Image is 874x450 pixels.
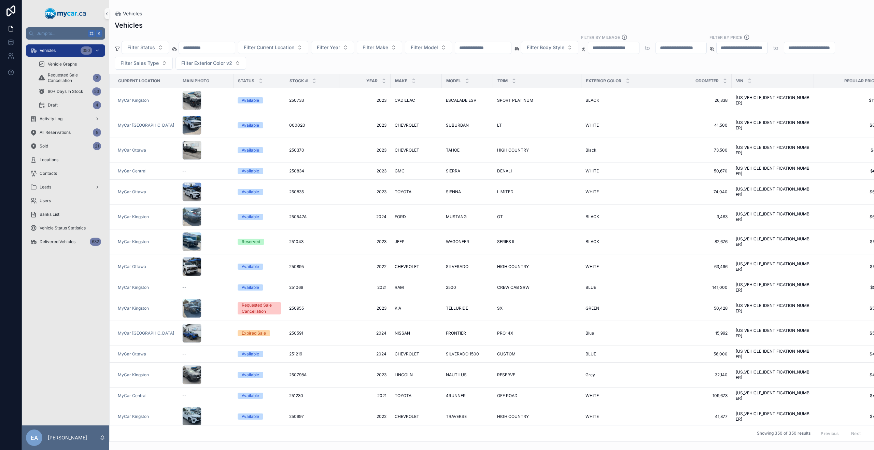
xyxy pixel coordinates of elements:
a: Activity Log [26,113,105,125]
a: Banks List [26,208,105,221]
div: 21 [93,142,101,150]
span: TELLURIDE [446,306,468,311]
a: MyCar Kingston [118,214,149,220]
span: MUSTANG [446,214,467,220]
span: Vehicles [40,48,56,53]
a: CHEVROLET [395,123,438,128]
span: Sold [40,143,48,149]
span: Vehicle Graphs [48,61,77,67]
a: MyCar Ottawa [118,147,146,153]
a: MyCar Kingston [118,214,174,220]
div: Reserved [242,239,260,245]
a: BLUE [586,285,660,290]
a: Delivered Vehicles632 [26,236,105,248]
a: 250370 [289,147,335,153]
span: WHITE [586,264,599,269]
div: 3 [93,74,101,82]
a: HIGH COUNTRY [497,147,577,153]
a: CHEVROLET [395,147,438,153]
a: 2024 [343,214,386,220]
a: Vehicle Status Statistics [26,222,105,234]
a: JEEP [395,239,438,244]
div: Available [242,214,259,220]
a: Requested Sale Cancellation [238,302,281,314]
span: 250547A [289,214,307,220]
span: [US_VEHICLE_IDENTIFICATION_NUMBER] [736,120,810,131]
div: 632 [90,238,101,246]
a: 2023 [343,239,386,244]
span: BLACK [586,98,599,103]
a: SPORT PLATINUM [497,98,577,103]
a: Vehicles350 [26,44,105,57]
a: Reserved [238,239,281,245]
a: 141,000 [668,285,728,290]
a: 90+ Days In Stock53 [34,85,105,98]
span: MyCar Kingston [118,306,149,311]
a: Available [238,264,281,270]
a: Expired Sale [238,330,281,336]
span: 251043 [289,239,304,244]
a: MyCar [GEOGRAPHIC_DATA] [118,123,174,128]
button: Select Button [115,57,173,70]
a: MyCar Ottawa [118,189,174,195]
span: All Reservations [40,130,71,135]
span: SIENNA [446,189,461,195]
button: Select Button [175,57,246,70]
a: Users [26,195,105,207]
span: 2023 [343,123,386,128]
a: RAM [395,285,438,290]
a: MyCar Kingston [118,306,174,311]
span: Draft [48,102,58,108]
span: [US_VEHICLE_IDENTIFICATION_NUMBER] [736,186,810,197]
a: 2023 [343,189,386,195]
a: MyCar Ottawa [118,147,174,153]
a: 2023 [343,147,386,153]
a: 2022 [343,264,386,269]
span: MyCar Ottawa [118,189,146,195]
div: Available [242,147,259,153]
a: CREW CAB SRW [497,285,577,290]
a: 63,496 [668,264,728,269]
a: 250895 [289,264,335,269]
span: BLUE [586,285,596,290]
span: [US_VEHICLE_IDENTIFICATION_NUMBER] [736,145,810,156]
div: Available [242,264,259,270]
a: MyCar Kingston [118,98,149,103]
span: LIMITED [497,189,513,195]
span: BLACK [586,239,599,244]
div: Expired Sale [242,330,266,336]
span: GREEN [586,306,599,311]
label: FILTER BY PRICE [709,34,742,40]
a: 41,500 [668,123,728,128]
img: App logo [45,8,86,19]
a: [US_VEHICLE_IDENTIFICATION_NUMBER] [736,95,810,106]
span: SILVERADO [446,264,468,269]
span: ESCALADE ESV [446,98,476,103]
span: Filter Year [317,44,340,51]
a: 82,676 [668,239,728,244]
a: Available [238,284,281,291]
a: FORD [395,214,438,220]
a: -- [182,168,229,174]
a: [US_VEHICLE_IDENTIFICATION_NUMBER] [736,236,810,247]
span: 26,838 [668,98,728,103]
span: WHITE [586,189,599,195]
span: WAGONEER [446,239,469,244]
span: SX [497,306,503,311]
span: 74,040 [668,189,728,195]
span: CREW CAB SRW [497,285,530,290]
a: Locations [26,154,105,166]
span: Filter Model [411,44,438,51]
span: Filter Current Location [244,44,294,51]
a: GREEN [586,306,660,311]
a: 2023 [343,98,386,103]
a: SILVERADO [446,264,489,269]
a: MyCar Kingston [118,285,174,290]
span: Vehicle Status Statistics [40,225,86,231]
span: 50,670 [668,168,728,174]
span: 250370 [289,147,304,153]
